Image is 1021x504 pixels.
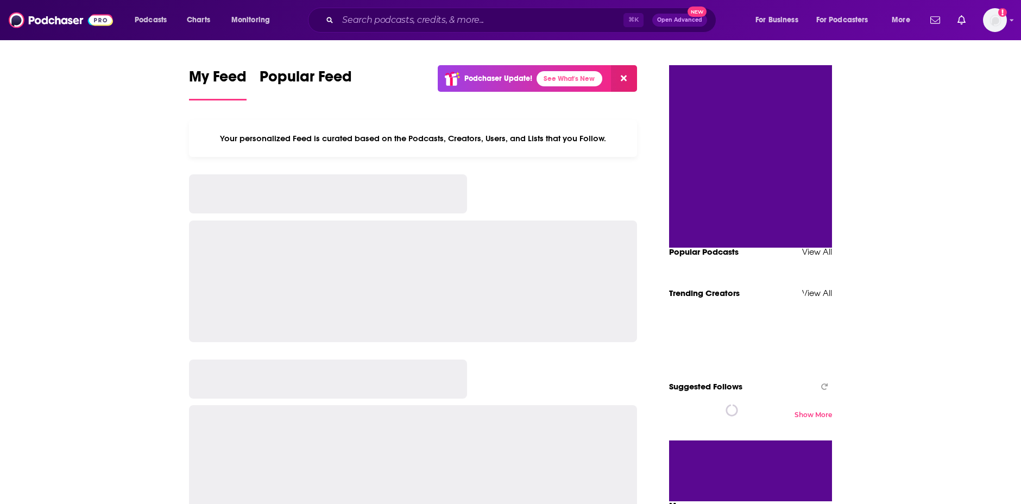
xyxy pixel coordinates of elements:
img: User Profile [983,8,1007,32]
button: Show profile menu [983,8,1007,32]
span: For Podcasters [816,12,868,28]
a: Popular Feed [260,67,352,100]
span: New [688,7,707,17]
a: View All [802,288,832,298]
button: Open AdvancedNew [652,14,707,27]
span: Popular Feed [260,67,352,92]
span: Open Advanced [657,17,702,23]
button: open menu [809,11,884,29]
div: Show More [795,411,832,419]
span: ⌘ K [623,13,644,27]
span: For Business [755,12,798,28]
a: Charts [180,11,217,29]
a: Trending Creators [669,288,740,298]
a: Show notifications dropdown [926,11,944,29]
span: My Feed [189,67,247,92]
div: Your personalized Feed is curated based on the Podcasts, Creators, Users, and Lists that you Follow. [189,120,637,157]
button: open menu [127,11,181,29]
input: Search podcasts, credits, & more... [338,11,623,29]
a: My Feed [189,67,247,100]
p: Podchaser Update! [464,74,532,83]
img: Podchaser - Follow, Share and Rate Podcasts [9,10,113,30]
span: Monitoring [231,12,270,28]
span: More [892,12,910,28]
button: open menu [884,11,924,29]
svg: Add a profile image [998,8,1007,17]
a: See What's New [537,71,602,86]
span: Logged in as kindrieri [983,8,1007,32]
a: Popular Podcasts [669,247,739,257]
span: Podcasts [135,12,167,28]
div: Search podcasts, credits, & more... [318,8,727,33]
span: Charts [187,12,210,28]
a: Show notifications dropdown [953,11,970,29]
button: open menu [748,11,812,29]
a: View All [802,247,832,257]
span: Suggested Follows [669,381,742,392]
button: open menu [224,11,284,29]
